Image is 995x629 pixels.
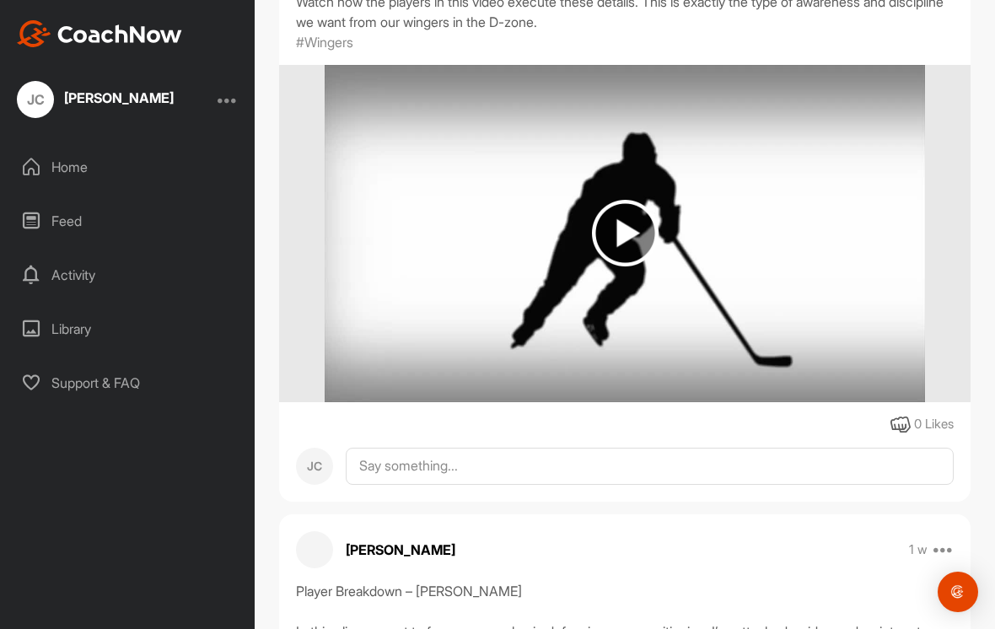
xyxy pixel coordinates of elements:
div: Home [9,146,247,188]
p: 1 w [909,541,928,558]
p: [PERSON_NAME] [346,540,455,560]
div: Open Intercom Messenger [938,572,978,612]
div: Feed [9,200,247,242]
p: #Wingers [296,32,353,52]
img: play [592,200,659,266]
div: Library [9,308,247,350]
div: Activity [9,254,247,296]
img: CoachNow [17,20,182,47]
img: media [325,65,924,402]
div: [PERSON_NAME] [64,91,174,105]
div: 0 Likes [914,415,954,434]
div: JC [17,81,54,118]
div: JC [296,448,333,485]
div: Support & FAQ [9,362,247,404]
